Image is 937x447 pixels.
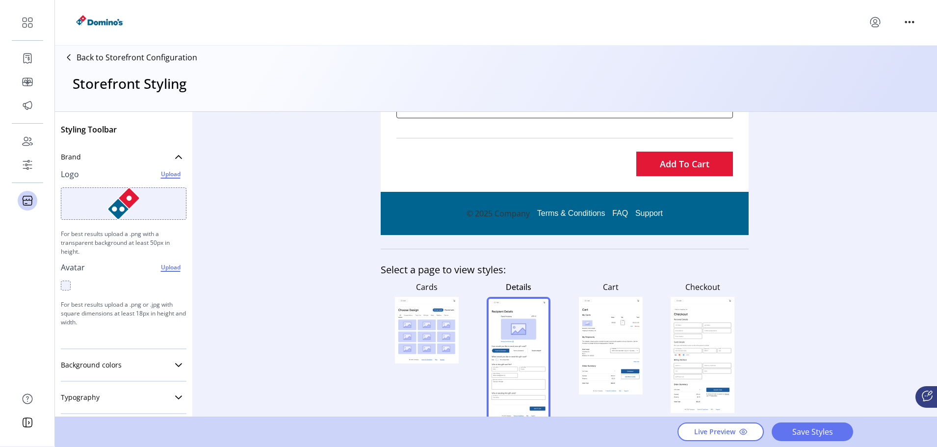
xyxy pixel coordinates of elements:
[694,426,735,437] span: Live Preview
[61,262,85,273] p: Avatar
[636,152,733,176] button: Add To Cart
[77,52,197,63] p: Back to Storefront Configuration
[867,14,883,30] button: menu
[73,73,186,94] h3: Storefront Styling
[156,168,185,180] span: Upload
[61,362,122,368] span: Background colors
[156,262,185,273] span: Upload
[635,208,663,219] a: Support
[61,154,81,160] span: Brand
[75,8,125,36] img: logo
[677,422,764,441] button: Live Preview
[61,167,186,342] div: Brand
[61,394,100,401] span: Typography
[61,124,186,135] p: Styling Toolbar
[537,208,605,219] a: Terms & Conditions
[61,226,186,260] p: For best results upload a .png with a transparent background at least 50px in height.
[61,388,186,407] a: Typography
[603,277,619,297] p: Cart
[784,426,840,438] span: Save Styles
[61,168,79,180] p: Logo
[902,14,917,30] button: menu
[772,422,853,441] button: Save Styles
[61,296,186,331] p: For best results upload a .png or .jpg with square dimensions at least 18px in height and width.
[381,263,749,277] h4: Select a page to view styles:
[506,277,531,297] p: Details
[61,355,186,375] a: Background colors
[61,147,186,167] a: Brand
[612,208,628,219] a: FAQ
[467,208,530,219] p: © 2025 Company
[416,277,438,297] p: Cards
[685,277,720,297] p: Checkout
